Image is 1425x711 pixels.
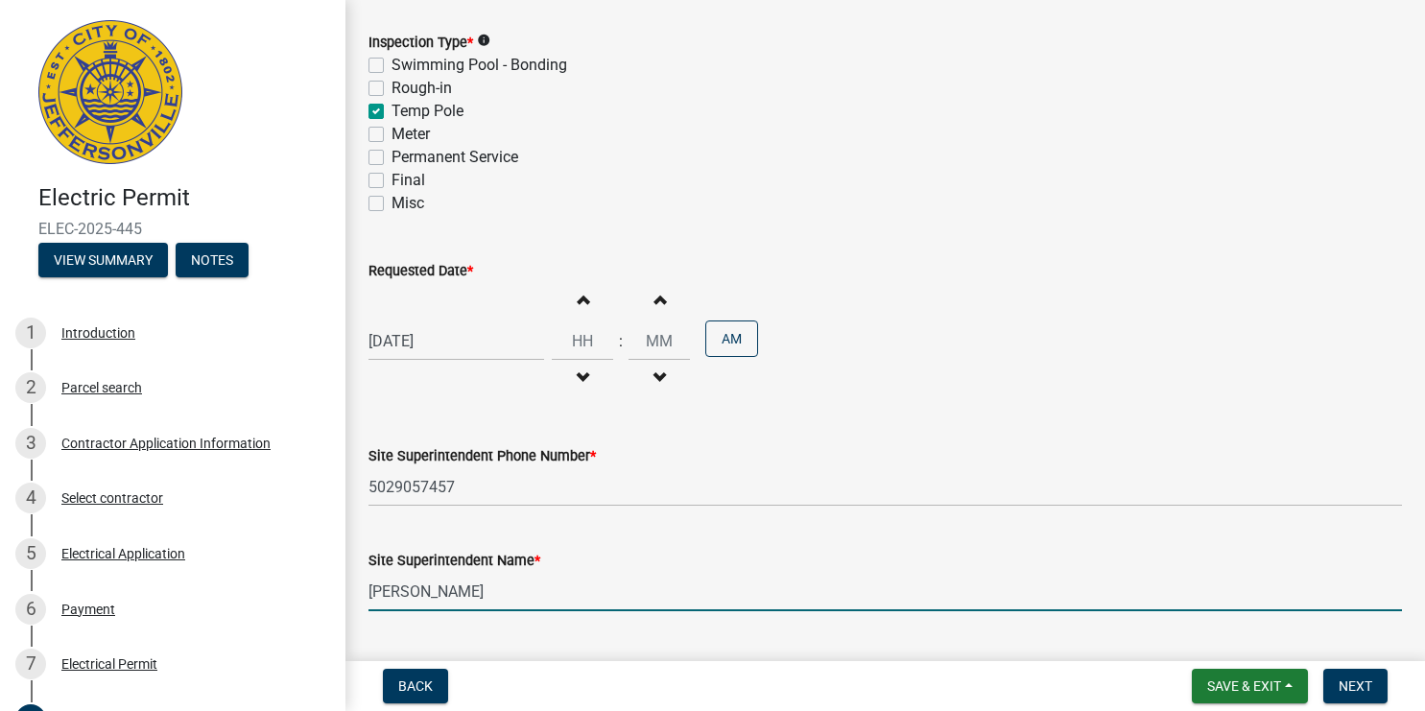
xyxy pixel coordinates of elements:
label: Requested Date [368,265,473,278]
label: Site Superintendent Phone Number [368,450,596,463]
div: 5 [15,538,46,569]
h4: Electric Permit [38,184,330,212]
div: : [613,330,629,353]
div: Parcel search [61,381,142,394]
label: Rough-in [392,77,452,100]
button: Next [1323,669,1388,703]
wm-modal-confirm: Notes [176,253,249,269]
input: Hours [552,321,613,361]
div: Payment [61,603,115,616]
label: Temp Pole [392,100,463,123]
div: Select contractor [61,491,163,505]
span: Save & Exit [1207,678,1281,694]
button: Notes [176,243,249,277]
wm-modal-confirm: Summary [38,253,168,269]
button: View Summary [38,243,168,277]
input: mm/dd/yyyy [368,321,544,361]
button: Back [383,669,448,703]
div: 4 [15,483,46,513]
div: Electrical Application [61,547,185,560]
label: Meter [392,123,430,146]
div: 1 [15,318,46,348]
button: Save & Exit [1192,669,1308,703]
div: Contractor Application Information [61,437,271,450]
div: 7 [15,649,46,679]
label: Site Superintendent Name [368,555,540,568]
label: Swimming Pool - Bonding [392,54,567,77]
label: Permanent Service [392,146,518,169]
i: info [477,34,490,47]
label: Final [392,169,425,192]
span: ELEC-2025-445 [38,220,307,238]
button: AM [705,320,758,357]
label: Misc [392,192,424,215]
div: Electrical Permit [61,657,157,671]
div: 6 [15,594,46,625]
div: 2 [15,372,46,403]
img: City of Jeffersonville, Indiana [38,20,182,164]
span: Back [398,678,433,694]
span: Next [1339,678,1372,694]
div: 3 [15,428,46,459]
div: Introduction [61,326,135,340]
label: Inspection Type [368,36,473,50]
input: Minutes [629,321,690,361]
